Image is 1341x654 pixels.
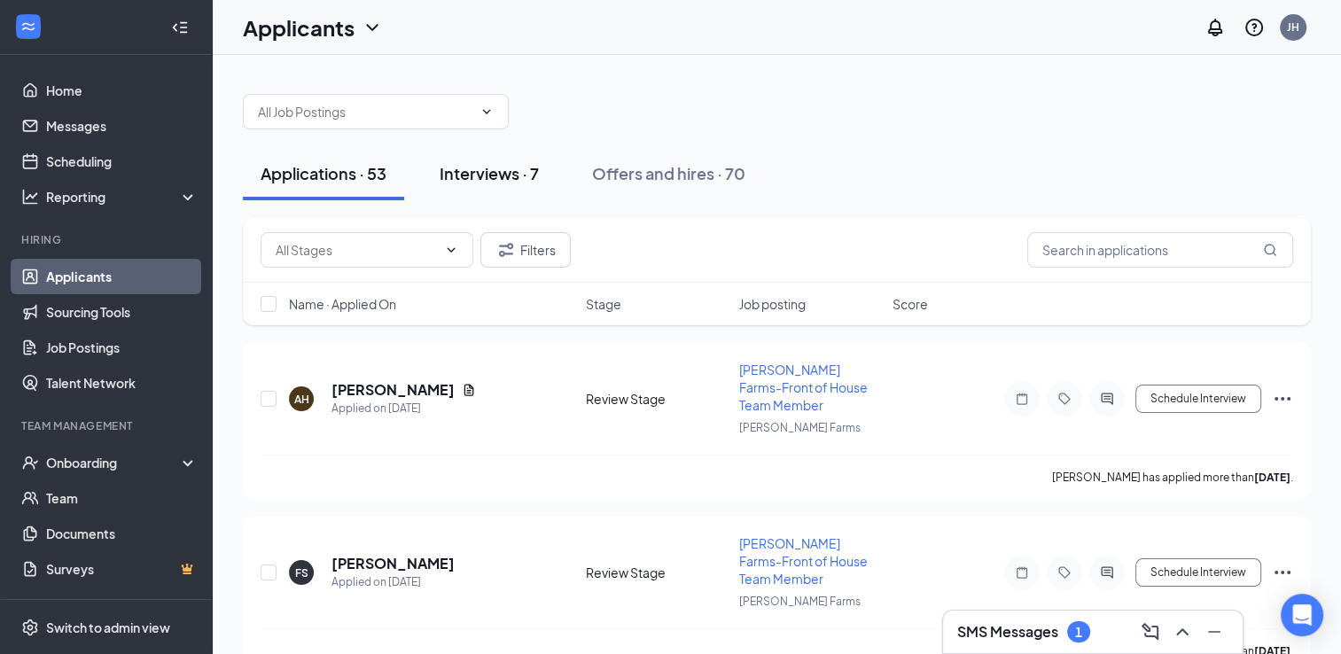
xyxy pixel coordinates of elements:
[462,383,476,397] svg: Document
[479,105,494,119] svg: ChevronDown
[480,232,571,268] button: Filter Filters
[1096,392,1118,406] svg: ActiveChat
[1052,470,1293,485] p: [PERSON_NAME] has applied more than .
[1054,565,1075,580] svg: Tag
[362,17,383,38] svg: ChevronDown
[46,516,198,551] a: Documents
[21,418,194,433] div: Team Management
[21,188,39,206] svg: Analysis
[592,162,745,184] div: Offers and hires · 70
[1136,618,1165,646] button: ComposeMessage
[21,454,39,471] svg: UserCheck
[440,162,539,184] div: Interviews · 7
[289,295,396,313] span: Name · Applied On
[739,595,861,608] span: [PERSON_NAME] Farms
[46,454,183,471] div: Onboarding
[586,390,729,408] div: Review Stage
[1096,565,1118,580] svg: ActiveChat
[46,259,198,294] a: Applicants
[1027,232,1293,268] input: Search in applications
[1135,558,1261,587] button: Schedule Interview
[1244,17,1265,38] svg: QuestionInfo
[1140,621,1161,642] svg: ComposeMessage
[586,295,621,313] span: Stage
[21,232,194,247] div: Hiring
[258,102,472,121] input: All Job Postings
[46,619,170,636] div: Switch to admin view
[1272,562,1293,583] svg: Ellipses
[1281,594,1323,636] div: Open Intercom Messenger
[243,12,355,43] h1: Applicants
[171,19,189,36] svg: Collapse
[739,295,806,313] span: Job posting
[1075,625,1082,640] div: 1
[739,362,868,413] span: [PERSON_NAME] Farms-Front of House Team Member
[957,622,1058,642] h3: SMS Messages
[495,239,517,261] svg: Filter
[46,294,198,330] a: Sourcing Tools
[46,188,199,206] div: Reporting
[46,108,198,144] a: Messages
[1054,392,1075,406] svg: Tag
[46,144,198,179] a: Scheduling
[19,18,37,35] svg: WorkstreamLogo
[46,551,198,587] a: SurveysCrown
[1263,243,1277,257] svg: MagnifyingGlass
[276,240,437,260] input: All Stages
[46,330,198,365] a: Job Postings
[1272,388,1293,409] svg: Ellipses
[1135,385,1261,413] button: Schedule Interview
[1200,618,1228,646] button: Minimize
[331,573,455,591] div: Applied on [DATE]
[331,554,455,573] h5: [PERSON_NAME]
[295,565,308,580] div: FS
[331,400,476,417] div: Applied on [DATE]
[46,480,198,516] a: Team
[21,619,39,636] svg: Settings
[1168,618,1197,646] button: ChevronUp
[46,365,198,401] a: Talent Network
[1205,17,1226,38] svg: Notifications
[1204,621,1225,642] svg: Minimize
[444,243,458,257] svg: ChevronDown
[1172,621,1193,642] svg: ChevronUp
[331,380,455,400] h5: [PERSON_NAME]
[46,73,198,108] a: Home
[1011,565,1033,580] svg: Note
[586,564,729,581] div: Review Stage
[1287,19,1299,35] div: JH
[261,162,386,184] div: Applications · 53
[294,392,309,407] div: AH
[1011,392,1033,406] svg: Note
[893,295,928,313] span: Score
[1254,471,1290,484] b: [DATE]
[739,535,868,587] span: [PERSON_NAME] Farms-Front of House Team Member
[739,421,861,434] span: [PERSON_NAME] Farms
